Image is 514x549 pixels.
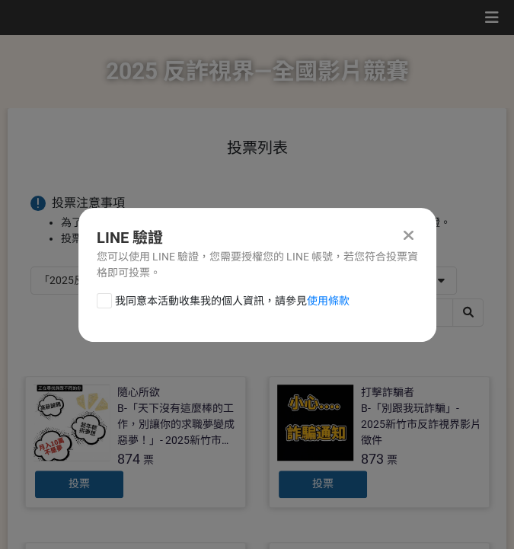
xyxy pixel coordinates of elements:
[117,451,140,467] span: 874
[61,215,484,231] li: 為了投票的公平性，我們嚴格禁止灌票行為，所有投票者皆需經過 LINE 登入認證。
[117,385,160,401] div: 隨心所欲
[117,401,238,448] div: B-「天下沒有這麼棒的工作，別讓你的求職夢變成惡夢！」- 2025新竹市反詐視界影片徵件
[25,376,246,508] a: 隨心所欲B-「天下沒有這麼棒的工作，別讓你的求職夢變成惡夢！」- 2025新竹市反詐視界影片徵件874票投票
[97,249,418,281] div: 您可以使用 LINE 驗證，您需要授權您的 LINE 帳號，若您符合投票資格即可投票。
[30,139,484,157] h1: 投票列表
[307,295,350,307] a: 使用條款
[143,454,154,466] span: 票
[361,385,414,401] div: 打擊詐騙者
[52,196,125,210] span: 投票注意事項
[361,401,481,448] div: B-「別跟我玩詐騙」- 2025新竹市反詐視界影片徵件
[97,226,418,249] div: LINE 驗證
[312,477,334,490] span: 投票
[61,231,484,247] li: 投票規則：每天從所有作品中擇一投票。
[387,454,397,466] span: 票
[69,477,90,490] span: 投票
[106,35,409,108] h1: 2025 反詐視界—全國影片競賽
[115,293,350,309] span: 我同意本活動收集我的個人資訊，請參見
[269,376,490,508] a: 打擊詐騙者B-「別跟我玩詐騙」- 2025新竹市反詐視界影片徵件873票投票
[361,451,384,467] span: 873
